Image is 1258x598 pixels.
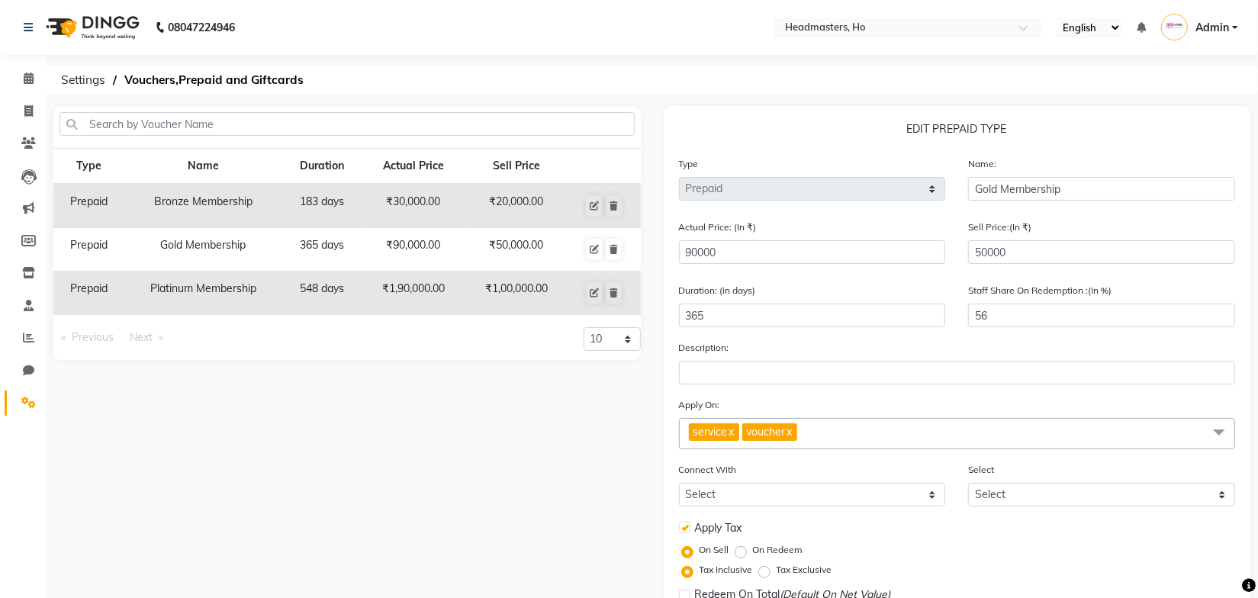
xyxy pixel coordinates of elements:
td: 548 days [282,272,362,315]
label: Duration: (in days) [679,284,756,297]
label: Actual Price: (In ₹) [679,220,757,234]
span: Previous [72,330,114,344]
td: Prepaid [53,228,124,272]
td: ₹90,000.00 [362,228,465,272]
td: 183 days [282,184,362,228]
input: Search by Voucher Name [60,112,635,136]
span: Vouchers,Prepaid and Giftcards [117,66,311,94]
span: Next [130,330,153,344]
label: Staff Share On Redemption :(In %) [968,284,1112,297]
td: 365 days [282,228,362,272]
th: Sell Price [465,149,568,185]
b: 08047224946 [168,6,235,49]
th: Name [124,149,282,185]
label: Type [679,157,699,171]
td: Gold Membership [124,228,282,272]
label: Apply On: [679,398,720,412]
a: x [786,425,793,439]
label: On Redeem [753,543,803,557]
p: EDIT PREPAID TYPE [679,121,1236,143]
span: voucher [747,425,786,439]
label: Description: [679,341,729,355]
label: Name: [968,157,996,171]
td: Bronze Membership [124,184,282,228]
th: Actual Price [362,149,465,185]
label: Tax Inclusive [700,563,753,577]
td: ₹20,000.00 [465,184,568,228]
span: service [693,425,728,439]
td: Platinum Membership [124,272,282,315]
a: x [728,425,735,439]
th: Duration [282,149,362,185]
label: Tax Exclusive [777,563,832,577]
label: Connect With [679,463,737,477]
span: Settings [53,66,113,94]
th: Type [53,149,124,185]
img: Admin [1161,14,1188,40]
span: Apply Tax [695,520,742,536]
td: ₹1,00,000.00 [465,272,568,315]
td: ₹30,000.00 [362,184,465,228]
td: ₹1,90,000.00 [362,272,465,315]
label: On Sell [700,543,729,557]
nav: Pagination [53,327,336,348]
td: Prepaid [53,272,124,315]
td: Prepaid [53,184,124,228]
label: Select [968,463,994,477]
img: logo [39,6,143,49]
label: Sell Price:(In ₹) [968,220,1031,234]
td: ₹50,000.00 [465,228,568,272]
span: Admin [1195,20,1229,36]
